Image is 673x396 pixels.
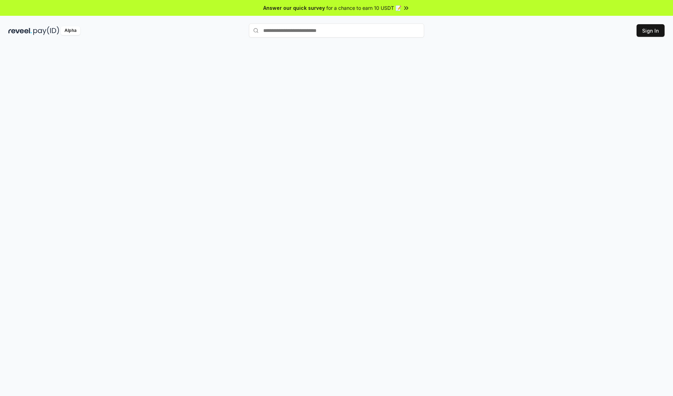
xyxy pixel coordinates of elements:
img: pay_id [33,26,59,35]
span: Answer our quick survey [263,4,325,12]
div: Alpha [61,26,80,35]
button: Sign In [637,24,665,37]
span: for a chance to earn 10 USDT 📝 [326,4,401,12]
img: reveel_dark [8,26,32,35]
